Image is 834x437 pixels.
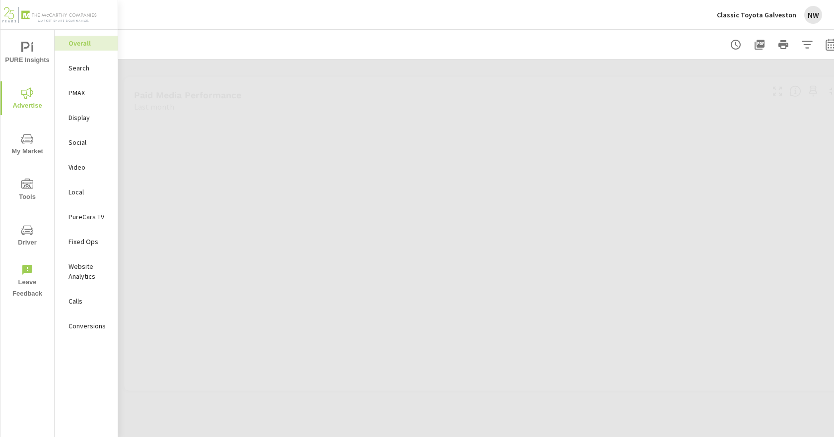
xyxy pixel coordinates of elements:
p: Website Analytics [69,261,110,281]
div: Social [55,135,118,150]
p: Display [69,113,110,123]
div: PureCars TV [55,209,118,224]
p: Overall [69,38,110,48]
div: Website Analytics [55,259,118,284]
p: Fixed Ops [69,237,110,247]
p: Last month [134,101,174,113]
div: Video [55,160,118,175]
p: Search [69,63,110,73]
span: Advertise [3,87,51,112]
p: Classic Toyota Galveston [717,10,796,19]
div: nav menu [0,30,54,304]
span: Understand performance metrics over the selected time range. [789,85,801,97]
div: Local [55,185,118,199]
span: PURE Insights [3,42,51,66]
div: Overall [55,36,118,51]
p: Conversions [69,321,110,331]
span: Tools [3,179,51,203]
p: Local [69,187,110,197]
p: Video [69,162,110,172]
button: Make Fullscreen [769,83,785,99]
div: Search [55,61,118,75]
div: Display [55,110,118,125]
p: Calls [69,296,110,306]
p: Social [69,137,110,147]
div: Calls [55,294,118,309]
button: "Export Report to PDF" [750,35,769,55]
p: PMAX [69,88,110,98]
div: NW [804,6,822,24]
span: Save this to your personalized report [805,83,821,99]
span: Driver [3,224,51,249]
span: Leave Feedback [3,264,51,300]
h5: Paid Media Performance [134,90,241,100]
p: PureCars TV [69,212,110,222]
div: Conversions [55,318,118,333]
div: Fixed Ops [55,234,118,249]
button: Print Report [773,35,793,55]
div: PMAX [55,85,118,100]
span: My Market [3,133,51,157]
button: Apply Filters [797,35,817,55]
